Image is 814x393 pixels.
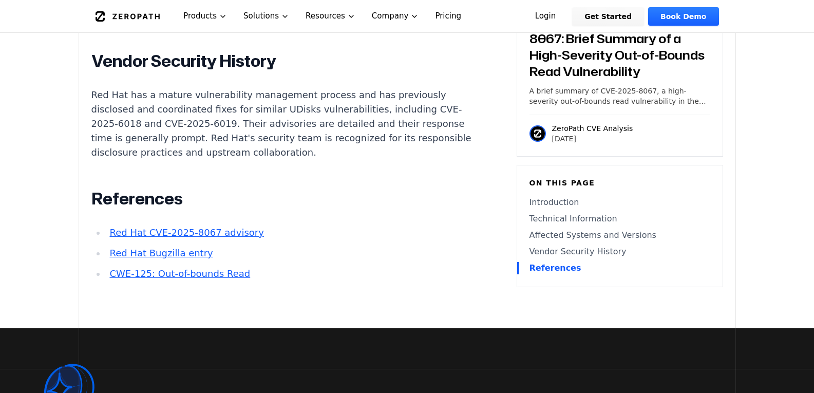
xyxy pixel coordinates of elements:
img: ZeroPath CVE Analysis [529,125,546,142]
a: Get Started [572,7,644,26]
h2: References [91,189,474,209]
a: Affected Systems and Versions [529,229,710,241]
p: A brief summary of CVE-2025-8067, a high-severity out-of-bounds read vulnerability in the UDisks ... [529,86,710,106]
a: Book Demo [648,7,718,26]
h6: On this page [529,178,710,188]
h3: UDisks Daemon CVE-2025-8067: Brief Summary of a High-Severity Out-of-Bounds Read Vulnerability [529,14,710,80]
a: Red Hat Bugzilla entry [109,248,213,258]
a: CWE-125: Out-of-bounds Read [109,268,250,279]
a: References [529,262,710,274]
a: Red Hat CVE-2025-8067 advisory [109,227,263,238]
a: Technical Information [529,213,710,225]
p: Red Hat has a mature vulnerability management process and has previously disclosed and coordinate... [91,88,474,160]
h2: Vendor Security History [91,51,474,71]
a: Vendor Security History [529,246,710,258]
p: [DATE] [552,134,633,144]
p: ZeroPath CVE Analysis [552,123,633,134]
a: Login [523,7,569,26]
a: Introduction [529,196,710,209]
